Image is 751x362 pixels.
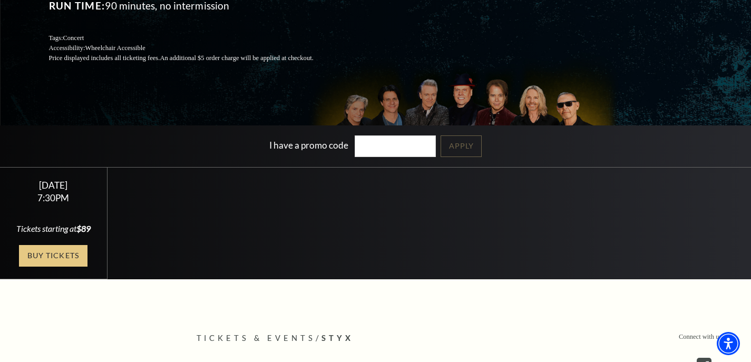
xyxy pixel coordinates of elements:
[85,44,145,52] span: Wheelchair Accessible
[717,332,740,355] div: Accessibility Menu
[160,54,313,62] span: An additional $5 order charge will be applied at checkout.
[49,43,339,53] p: Accessibility:
[13,180,94,191] div: [DATE]
[49,53,339,63] p: Price displayed includes all ticketing fees.
[321,334,354,343] span: Styx
[13,223,94,234] div: Tickets starting at
[19,245,87,267] a: Buy Tickets
[76,223,91,233] span: $89
[63,34,84,42] span: Concert
[197,334,316,343] span: Tickets & Events
[269,140,348,151] label: I have a promo code
[13,193,94,202] div: 7:30PM
[197,332,555,345] p: /
[679,332,730,342] p: Connect with us on
[49,33,339,43] p: Tags:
